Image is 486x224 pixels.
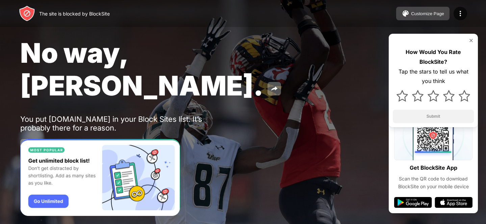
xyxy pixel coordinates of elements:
[394,197,432,208] img: google-play.svg
[412,90,424,102] img: star.svg
[20,115,229,132] div: You put [DOMAIN_NAME] in your Block Sites list. It’s probably there for a reason.
[393,47,474,67] div: How Would You Rate BlockSite?
[270,85,278,93] img: share.svg
[39,11,110,17] div: The site is blocked by BlockSite
[428,90,439,102] img: star.svg
[393,110,474,123] button: Submit
[456,9,464,18] img: menu-icon.svg
[435,197,472,208] img: app-store.svg
[443,90,455,102] img: star.svg
[468,38,474,43] img: rate-us-close.svg
[20,36,263,102] span: No way, [PERSON_NAME].
[402,9,410,18] img: pallet.svg
[20,139,180,216] iframe: Banner
[411,11,444,16] div: Customize Page
[19,5,35,22] img: header-logo.svg
[397,90,408,102] img: star.svg
[396,7,450,20] button: Customize Page
[459,90,470,102] img: star.svg
[393,67,474,86] div: Tap the stars to tell us what you think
